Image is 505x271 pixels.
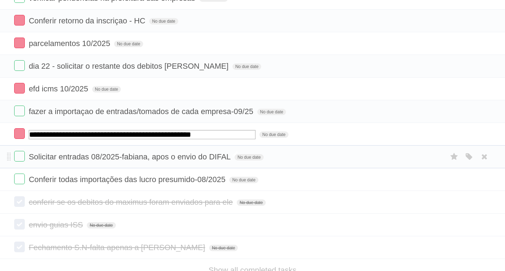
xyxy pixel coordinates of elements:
[14,15,25,26] label: Done
[114,41,143,47] span: No due date
[232,63,261,70] span: No due date
[14,219,25,230] label: Done
[14,242,25,252] label: Done
[259,131,288,138] span: No due date
[92,86,121,92] span: No due date
[29,62,230,70] span: dia 22 - solicitar o restante dos debitos [PERSON_NAME]
[257,109,286,115] span: No due date
[14,38,25,48] label: Done
[235,154,263,160] span: No due date
[29,243,207,252] span: Fechamento S.N-falta apenas a [PERSON_NAME]
[14,151,25,162] label: Done
[87,222,116,228] span: No due date
[29,39,112,48] span: parcelamentos 10/2025
[448,151,461,163] label: Star task
[29,84,90,93] span: efd icms 10/2025
[14,83,25,94] label: Done
[149,18,178,24] span: No due date
[14,106,25,116] label: Done
[237,199,265,206] span: No due date
[29,152,232,161] span: Solicitar entradas 08/2025-fabiana, apos o envio do DIFAL
[209,245,238,251] span: No due date
[14,196,25,207] label: Done
[14,174,25,184] label: Done
[29,107,255,116] span: fazer a importaçao de entradas/tomados de cada empresa-09/25
[14,60,25,71] label: Done
[29,220,85,229] span: envio guias ISS
[29,175,227,184] span: Conferir todas importações das lucro presumido-08/2025
[29,16,147,25] span: Conferir retorno da inscriçao - HC
[29,198,235,207] span: conferir se os debitos do maximus foram enviados para ele
[229,177,258,183] span: No due date
[14,128,25,139] label: Done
